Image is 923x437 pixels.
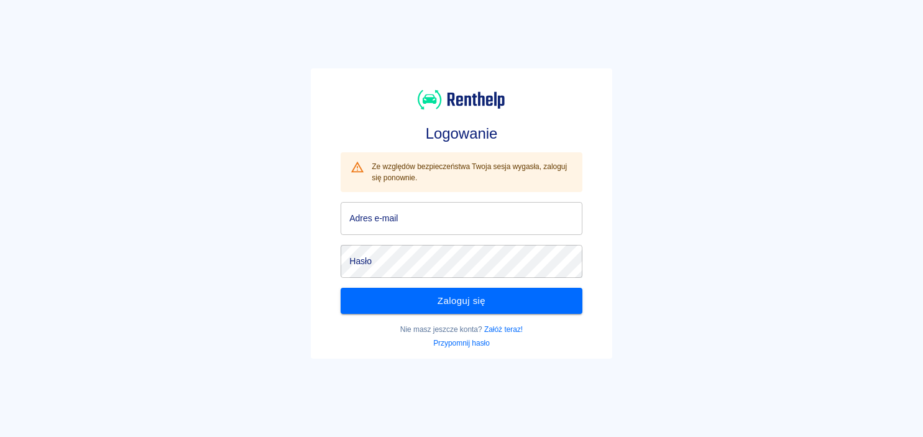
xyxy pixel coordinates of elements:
[341,288,582,314] button: Zaloguj się
[341,125,582,142] h3: Logowanie
[372,156,572,188] div: Ze względów bezpieczeństwa Twoja sesja wygasła, zaloguj się ponownie.
[484,325,523,334] a: Załóż teraz!
[433,339,490,347] a: Przypomnij hasło
[341,324,582,335] p: Nie masz jeszcze konta?
[418,88,505,111] img: Renthelp logo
